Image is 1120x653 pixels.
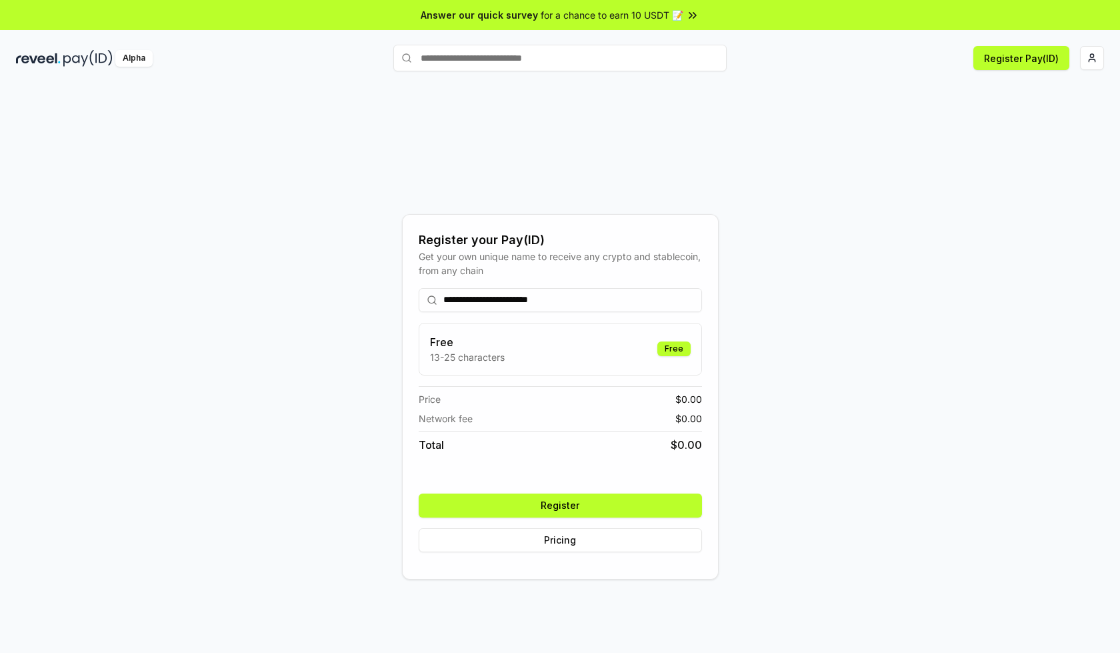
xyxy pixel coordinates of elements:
div: Register your Pay(ID) [419,231,702,249]
p: 13-25 characters [430,350,505,364]
span: $ 0.00 [671,437,702,453]
span: Price [419,392,441,406]
button: Register Pay(ID) [973,46,1069,70]
div: Get your own unique name to receive any crypto and stablecoin, from any chain [419,249,702,277]
div: Free [657,342,691,356]
span: Network fee [419,412,473,426]
span: for a chance to earn 10 USDT 📝 [541,8,683,22]
button: Register [419,494,702,518]
span: $ 0.00 [675,392,702,406]
button: Pricing [419,528,702,552]
div: Alpha [115,50,153,67]
span: Total [419,437,444,453]
h3: Free [430,334,505,350]
span: $ 0.00 [675,412,702,426]
img: pay_id [63,50,113,67]
span: Answer our quick survey [421,8,538,22]
img: reveel_dark [16,50,61,67]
